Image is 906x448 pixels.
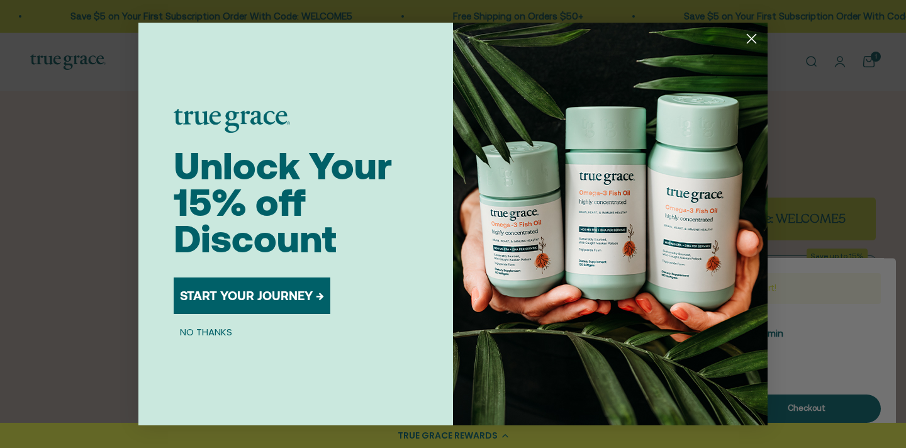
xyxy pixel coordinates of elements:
img: logo placeholder [174,109,290,133]
button: START YOUR JOURNEY → [174,277,330,314]
button: NO THANKS [174,324,238,339]
span: Unlock Your 15% off Discount [174,144,392,260]
img: 098727d5-50f8-4f9b-9554-844bb8da1403.jpeg [453,23,768,425]
button: Close dialog [741,28,763,50]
